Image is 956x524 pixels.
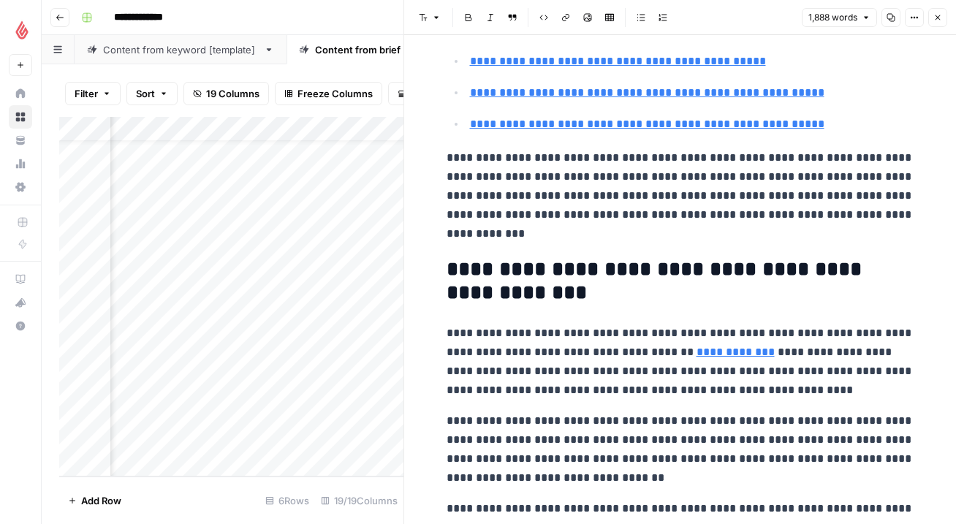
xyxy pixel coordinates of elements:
[9,17,35,43] img: Lightspeed Logo
[126,82,178,105] button: Sort
[9,105,32,129] a: Browse
[183,82,269,105] button: 19 Columns
[9,175,32,199] a: Settings
[297,86,373,101] span: Freeze Columns
[275,82,382,105] button: Freeze Columns
[287,35,479,64] a: Content from brief [template]
[315,42,451,57] div: Content from brief [template]
[9,12,32,48] button: Workspace: Lightspeed
[75,86,98,101] span: Filter
[65,82,121,105] button: Filter
[136,86,155,101] span: Sort
[10,292,31,314] div: What's new?
[9,267,32,291] a: AirOps Academy
[81,493,121,508] span: Add Row
[75,35,287,64] a: Content from keyword [template]
[808,11,857,24] span: 1,888 words
[206,86,259,101] span: 19 Columns
[315,489,403,512] div: 19/19 Columns
[9,82,32,105] a: Home
[9,291,32,314] button: What's new?
[9,129,32,152] a: Your Data
[59,489,130,512] button: Add Row
[9,314,32,338] button: Help + Support
[802,8,877,27] button: 1,888 words
[259,489,315,512] div: 6 Rows
[9,152,32,175] a: Usage
[103,42,258,57] div: Content from keyword [template]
